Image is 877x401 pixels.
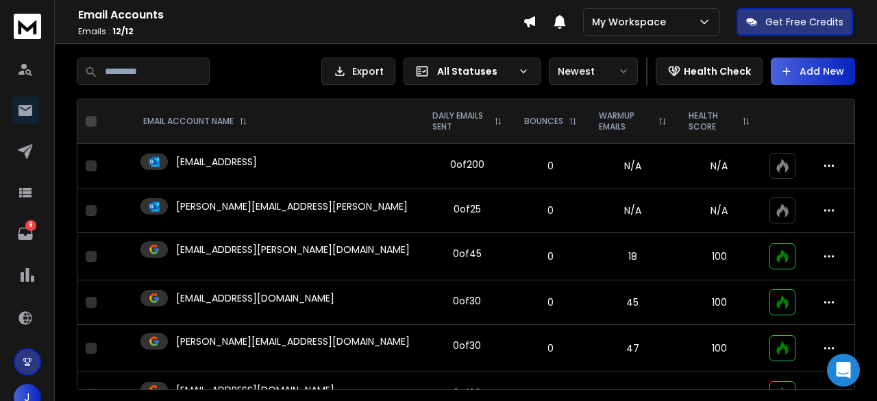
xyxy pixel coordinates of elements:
span: 12 / 12 [112,25,134,37]
td: 47 [588,325,678,372]
div: 0 of 45 [453,247,482,260]
td: N/A [588,189,678,233]
h1: Email Accounts [78,7,523,23]
p: [PERSON_NAME][EMAIL_ADDRESS][DOMAIN_NAME] [176,335,410,348]
p: N/A [686,159,753,173]
p: 0 [521,295,580,309]
a: 8 [12,220,39,247]
img: logo [14,14,41,39]
button: Add New [771,58,855,85]
p: HEALTH SCORE [689,110,737,132]
div: EMAIL ACCOUNT NAME [143,116,247,127]
div: 0 of 30 [453,294,481,308]
button: Export [321,58,395,85]
div: 0 of 25 [454,202,481,216]
p: N/A [686,204,753,217]
div: 0 of 30 [453,386,481,400]
p: BOUNCES [524,116,563,127]
td: N/A [588,144,678,189]
p: Emails : [78,26,523,37]
p: 8 [25,220,36,231]
p: My Workspace [592,15,671,29]
p: 0 [521,387,580,401]
p: Health Check [684,64,751,78]
p: [EMAIL_ADDRESS][PERSON_NAME][DOMAIN_NAME] [176,243,410,256]
p: [EMAIL_ADDRESS][DOMAIN_NAME] [176,383,334,397]
p: WARMUP EMAILS [599,110,653,132]
td: 100 [678,325,761,372]
p: All Statuses [437,64,512,78]
div: 0 of 30 [453,339,481,352]
p: 0 [521,341,580,355]
p: [EMAIL_ADDRESS][DOMAIN_NAME] [176,291,334,305]
p: [EMAIL_ADDRESS] [176,155,257,169]
p: 0 [521,159,580,173]
p: [PERSON_NAME][EMAIL_ADDRESS][PERSON_NAME] [176,199,408,213]
div: 0 of 200 [450,158,484,171]
p: 0 [521,250,580,263]
td: 100 [678,233,761,280]
td: 18 [588,233,678,280]
button: Newest [549,58,638,85]
p: Get Free Credits [765,15,843,29]
button: Health Check [656,58,763,85]
button: Get Free Credits [737,8,853,36]
td: 45 [588,280,678,325]
p: 0 [521,204,580,217]
td: 100 [678,280,761,325]
p: DAILY EMAILS SENT [432,110,489,132]
div: Open Intercom Messenger [827,354,860,387]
